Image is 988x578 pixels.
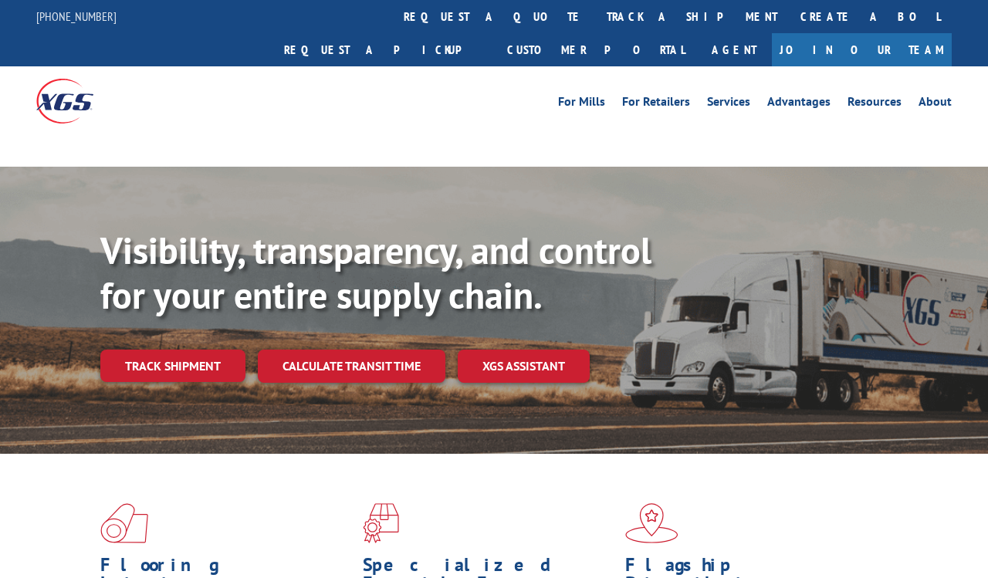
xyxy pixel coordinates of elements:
[848,96,902,113] a: Resources
[258,350,445,383] a: Calculate transit time
[36,8,117,24] a: [PHONE_NUMBER]
[100,350,245,382] a: Track shipment
[363,503,399,543] img: xgs-icon-focused-on-flooring-red
[558,96,605,113] a: For Mills
[772,33,952,66] a: Join Our Team
[767,96,831,113] a: Advantages
[100,503,148,543] img: xgs-icon-total-supply-chain-intelligence-red
[100,226,651,319] b: Visibility, transparency, and control for your entire supply chain.
[458,350,590,383] a: XGS ASSISTANT
[919,96,952,113] a: About
[707,96,750,113] a: Services
[625,503,678,543] img: xgs-icon-flagship-distribution-model-red
[696,33,772,66] a: Agent
[496,33,696,66] a: Customer Portal
[272,33,496,66] a: Request a pickup
[622,96,690,113] a: For Retailers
